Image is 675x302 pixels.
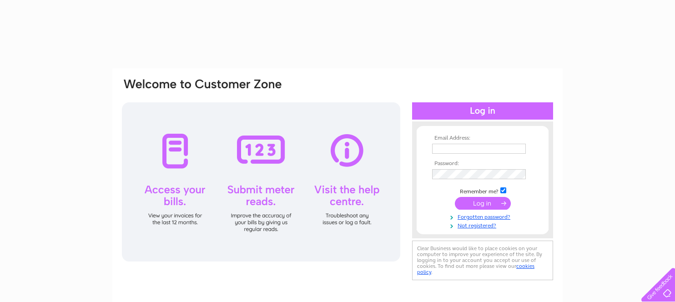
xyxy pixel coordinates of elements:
[412,241,553,280] div: Clear Business would like to place cookies on your computer to improve your experience of the sit...
[430,161,535,167] th: Password:
[417,263,534,275] a: cookies policy
[430,135,535,141] th: Email Address:
[430,186,535,195] td: Remember me?
[432,221,535,229] a: Not registered?
[455,197,511,210] input: Submit
[432,212,535,221] a: Forgotten password?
